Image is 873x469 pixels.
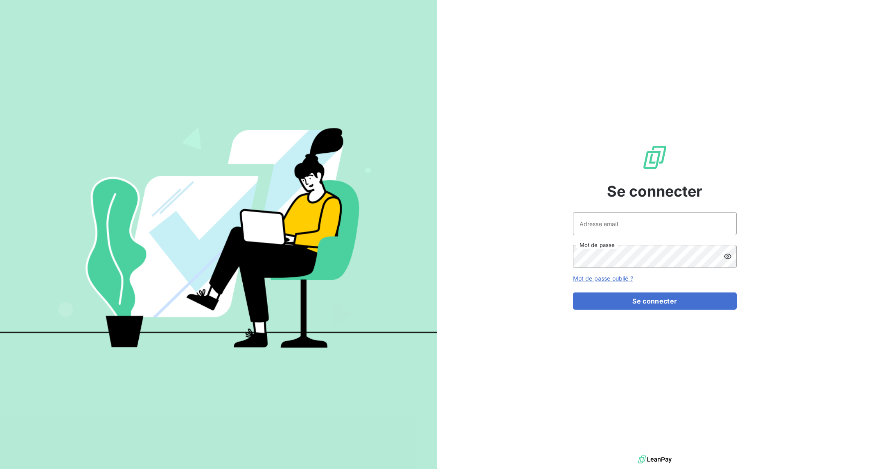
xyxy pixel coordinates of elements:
[638,453,672,466] img: logo
[573,212,737,235] input: placeholder
[607,180,703,202] span: Se connecter
[642,144,668,170] img: Logo LeanPay
[573,275,633,282] a: Mot de passe oublié ?
[573,292,737,310] button: Se connecter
